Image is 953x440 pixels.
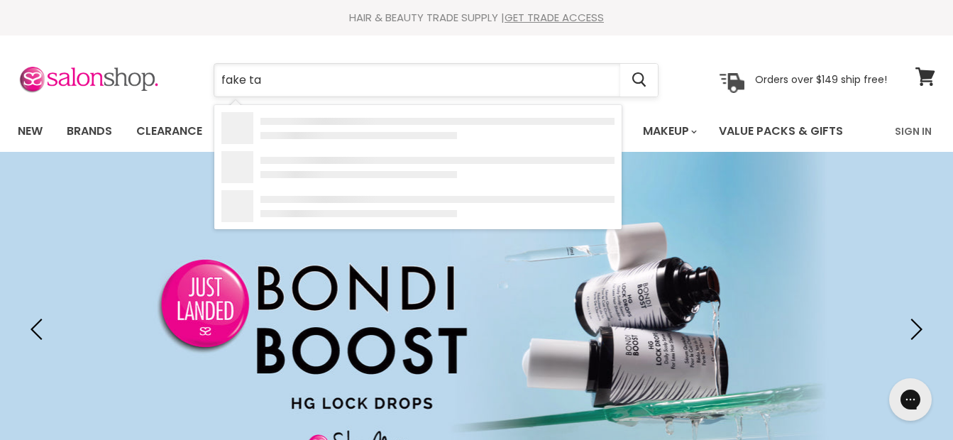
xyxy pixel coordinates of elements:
a: Value Packs & Gifts [708,116,854,146]
input: Search [214,64,620,97]
a: Clearance [126,116,213,146]
iframe: Gorgias live chat messenger [882,373,939,426]
p: Orders over $149 ship free! [755,73,887,86]
a: New [7,116,53,146]
ul: Main menu [7,111,870,152]
a: GET TRADE ACCESS [505,10,604,25]
a: Sign In [886,116,940,146]
button: Next [900,315,928,343]
form: Product [214,63,659,97]
button: Previous [25,315,53,343]
button: Search [620,64,658,97]
a: Makeup [632,116,705,146]
a: Brands [56,116,123,146]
